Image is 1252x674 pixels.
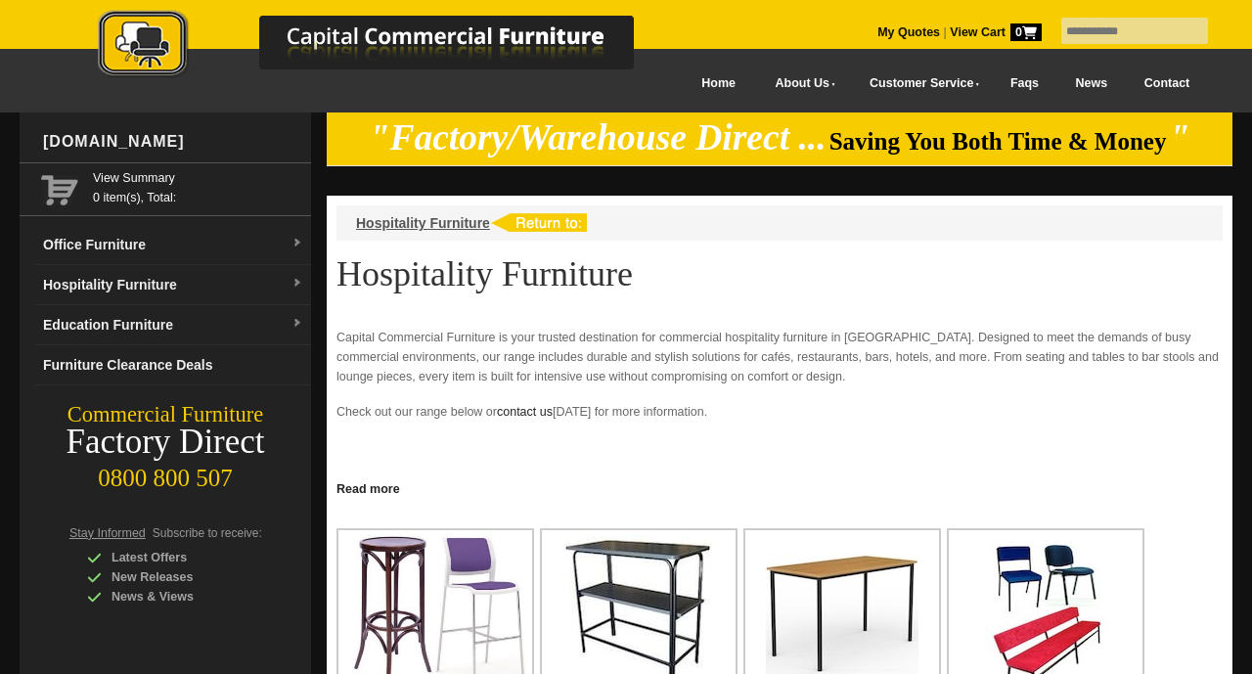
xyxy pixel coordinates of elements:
a: Education Furnituredropdown [35,305,311,345]
img: Canteen Tables [766,553,918,674]
img: dropdown [291,318,303,330]
strong: View Cart [950,25,1042,39]
em: " [1170,117,1190,157]
p: Check out our range below or [DATE] for more information. [336,402,1223,441]
img: Capital Commercial Furniture Logo [44,10,729,81]
div: News & Views [87,587,273,607]
h1: Hospitality Furniture [336,255,1223,292]
a: Click to read more [327,474,1232,499]
a: News [1057,62,1126,106]
em: "Factory/Warehouse Direct ... [370,117,827,157]
a: Contact [1126,62,1208,106]
div: Commercial Furniture [20,401,311,428]
span: Stay Informed [69,526,146,540]
div: Latest Offers [87,548,273,567]
a: Faqs [992,62,1057,106]
a: Customer Service [848,62,992,106]
span: Saving You Both Time & Money [829,128,1167,155]
a: Capital Commercial Furniture Logo [44,10,729,87]
div: New Releases [87,567,273,587]
a: My Quotes [877,25,940,39]
a: About Us [754,62,848,106]
a: View Summary [93,168,303,188]
span: 0 [1010,23,1042,41]
img: dropdown [291,278,303,290]
img: dropdown [291,238,303,249]
div: Factory Direct [20,428,311,456]
a: contact us [497,405,553,419]
a: Furniture Clearance Deals [35,345,311,385]
span: 0 item(s), Total: [93,168,303,204]
a: Hospitality Furniture [356,215,490,231]
div: [DOMAIN_NAME] [35,112,311,171]
p: Capital Commercial Furniture is your trusted destination for commercial hospitality furniture in ... [336,328,1223,386]
span: Subscribe to receive: [153,526,262,540]
img: return to [490,213,587,232]
a: View Cart0 [947,25,1042,39]
a: Office Furnituredropdown [35,225,311,265]
a: Hospitality Furnituredropdown [35,265,311,305]
div: 0800 800 507 [20,455,311,492]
